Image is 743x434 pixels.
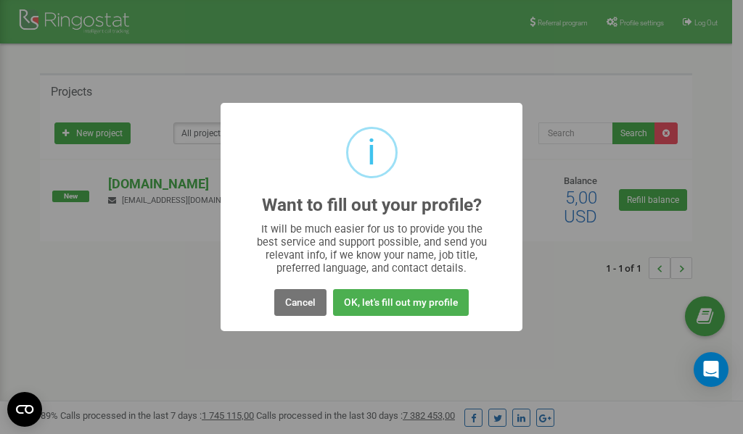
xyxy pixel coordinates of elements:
button: Cancel [274,289,327,316]
button: Open CMP widget [7,392,42,427]
h2: Want to fill out your profile? [262,196,482,215]
button: OK, let's fill out my profile [333,289,469,316]
div: Open Intercom Messenger [694,352,728,387]
div: i [367,129,376,176]
div: It will be much easier for us to provide you the best service and support possible, and send you ... [250,222,494,275]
